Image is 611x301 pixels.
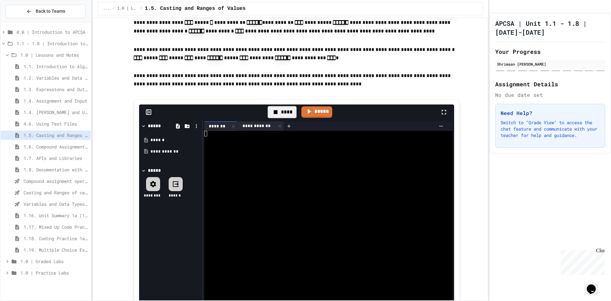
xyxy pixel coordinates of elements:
[24,86,88,93] span: 1.3. Expressions and Output [New]
[501,109,600,117] h3: Need Help?
[24,63,88,70] span: 1.1. Introduction to Algorithms, Programming, and Compilers
[501,119,600,139] p: Switch to "Grade View" to access the chat feature and communicate with your teacher for help and ...
[103,6,110,11] span: ...
[17,40,88,47] span: 1.1 - 1.8 | Introduction to Java
[3,3,44,40] div: Chat with us now!Close
[36,8,65,15] span: Back to Teams
[145,5,246,12] span: 1.5. Casting and Ranges of Values
[24,97,88,104] span: 1.4. Assignment and Input
[24,178,88,184] span: Compound assignment operators - Quiz
[495,91,605,99] div: No due date set
[558,248,605,275] iframe: chat widget
[117,6,137,11] span: 1.0 | Lessons and Notes
[24,143,88,150] span: 1.6. Compound Assignment Operators
[20,269,88,276] span: 1.0 | Practice Labs
[495,47,605,56] h2: Your Progress
[140,6,142,11] span: /
[24,155,88,161] span: 1.7. APIs and Libraries
[24,109,88,116] span: 1.4. [PERSON_NAME] and User Input
[495,19,605,37] h1: APCSA | Unit 1.1 - 1.8 | [DATE]-[DATE]
[17,29,88,35] span: 0.0 | Introduction to APCSA
[20,52,88,58] span: 1.0 | Lessons and Notes
[24,201,88,207] span: Variables and Data Types - Quiz
[24,235,88,242] span: 1.18. Coding Practice 1a (1.1-1.6)
[24,224,88,230] span: 1.17. Mixed Up Code Practice 1.1-1.6
[24,212,88,219] span: 1.16. Unit Summary 1a (1.1-1.6)
[112,6,115,11] span: /
[20,258,88,265] span: 1.0 | Graded Labs
[24,120,88,127] span: 4.6. Using Text Files
[24,247,88,253] span: 1.19. Multiple Choice Exercises for Unit 1a (1.1-1.6)
[495,80,605,89] h2: Assignment Details
[497,61,603,67] div: Shrimaan [PERSON_NAME]
[584,276,605,295] iframe: chat widget
[24,132,88,139] span: 1.5. Casting and Ranges of Values
[6,4,86,18] button: Back to Teams
[24,189,88,196] span: Casting and Ranges of variables - Quiz
[24,166,88,173] span: 1.8. Documentation with Comments and Preconditions
[24,75,88,81] span: 1.2. Variables and Data Types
